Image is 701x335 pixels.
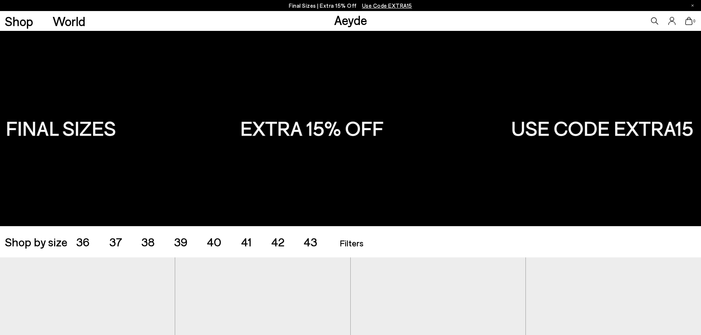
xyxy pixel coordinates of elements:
[241,235,252,249] span: 41
[304,235,317,249] span: 43
[207,235,222,249] span: 40
[362,2,412,9] span: Navigate to /collections/ss25-final-sizes
[174,235,188,249] span: 39
[141,235,155,249] span: 38
[340,238,364,248] span: Filters
[271,235,284,249] span: 42
[334,12,367,28] a: Aeyde
[685,17,693,25] a: 0
[109,235,122,249] span: 37
[53,15,85,28] a: World
[5,236,67,247] span: Shop by size
[76,235,90,249] span: 36
[693,19,696,23] span: 0
[5,15,33,28] a: Shop
[289,1,412,10] p: Final Sizes | Extra 15% Off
